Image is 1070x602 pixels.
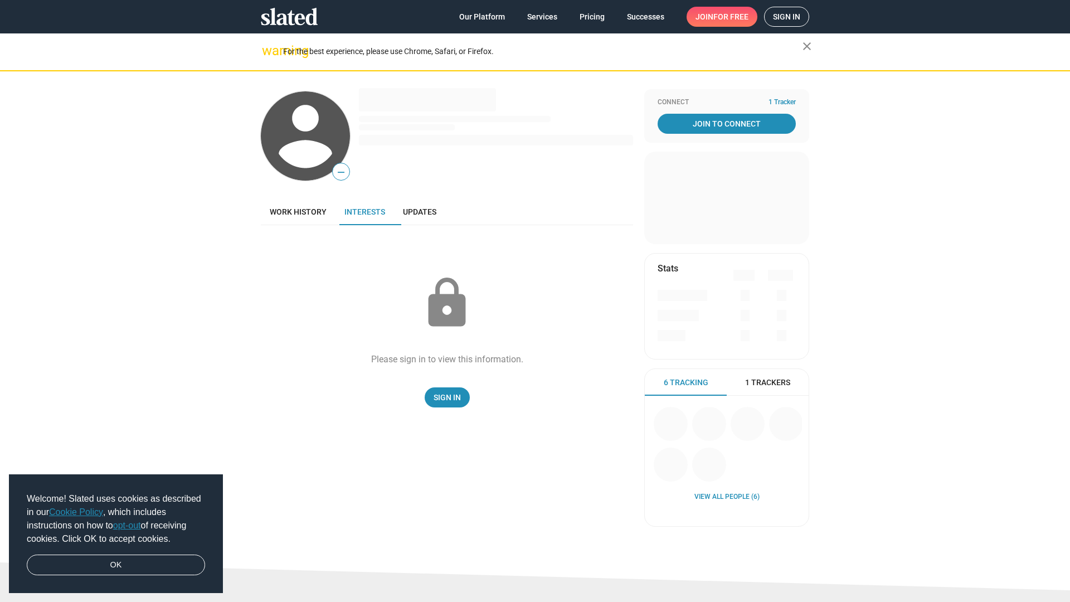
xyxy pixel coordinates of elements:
span: for free [713,7,748,27]
a: dismiss cookie message [27,555,205,576]
span: Join To Connect [660,114,794,134]
a: Work history [261,198,335,225]
a: Cookie Policy [49,507,103,517]
mat-icon: warning [262,44,275,57]
span: Successes [627,7,664,27]
a: Sign in [764,7,809,27]
span: Work history [270,207,327,216]
span: 6 Tracking [664,377,708,388]
mat-icon: lock [419,275,475,331]
span: Pricing [580,7,605,27]
span: Updates [403,207,436,216]
span: Our Platform [459,7,505,27]
div: cookieconsent [9,474,223,594]
a: opt-out [113,521,141,530]
span: Welcome! Slated uses cookies as described in our , which includes instructions on how to of recei... [27,492,205,546]
span: 1 Tracker [769,98,796,107]
a: Updates [394,198,445,225]
span: Sign in [773,7,800,26]
a: Sign In [425,387,470,407]
span: 1 Trackers [745,377,790,388]
a: View all People (6) [694,493,760,502]
span: Join [695,7,748,27]
div: Connect [658,98,796,107]
mat-icon: close [800,40,814,53]
span: — [333,165,349,179]
mat-card-title: Stats [658,263,678,274]
a: Our Platform [450,7,514,27]
a: Successes [618,7,673,27]
div: For the best experience, please use Chrome, Safari, or Firefox. [283,44,802,59]
a: Pricing [571,7,614,27]
a: Services [518,7,566,27]
span: Services [527,7,557,27]
a: Joinfor free [687,7,757,27]
span: Interests [344,207,385,216]
div: Please sign in to view this information. [371,353,523,365]
span: Sign In [434,387,461,407]
a: Interests [335,198,394,225]
a: Join To Connect [658,114,796,134]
